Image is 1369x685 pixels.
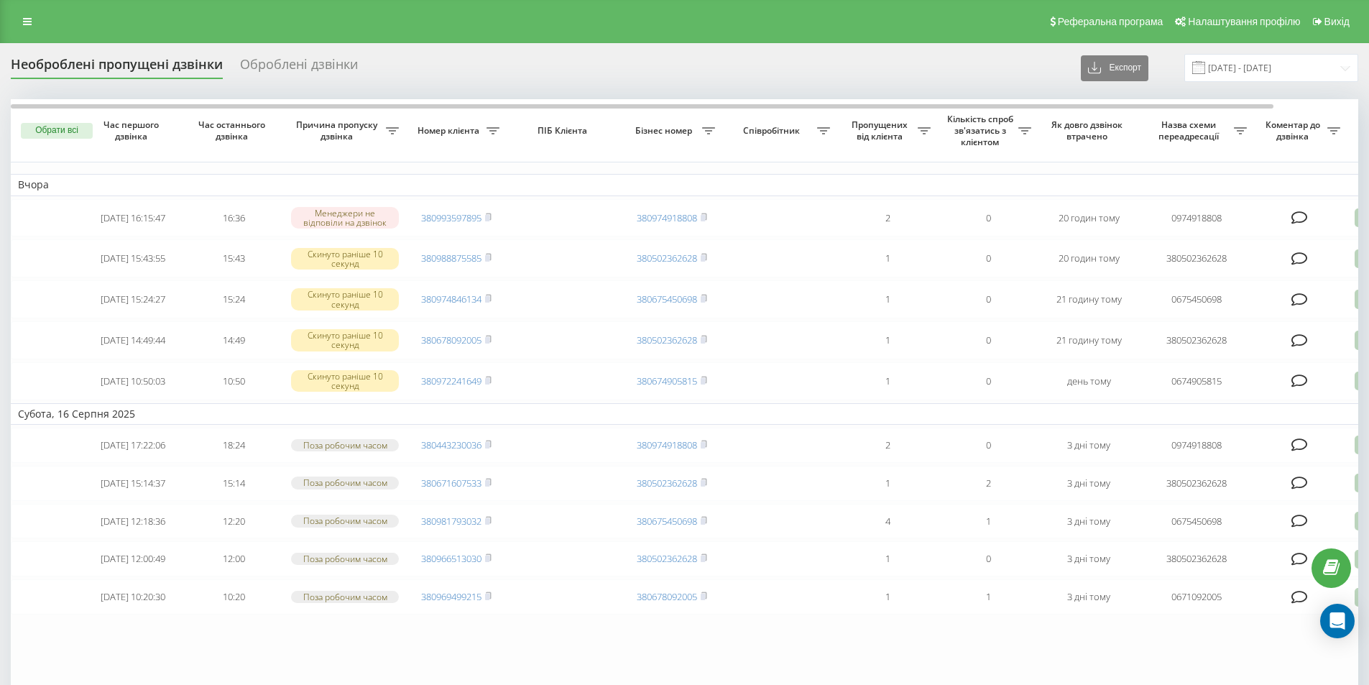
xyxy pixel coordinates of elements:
td: [DATE] 10:50:03 [83,362,183,400]
td: 3 дні тому [1038,466,1139,501]
div: Поза робочим часом [291,477,399,489]
span: Як довго дзвінок втрачено [1050,119,1128,142]
a: 380988875585 [421,252,481,265]
td: день тому [1038,362,1139,400]
a: 380675450698 [637,515,697,528]
td: 1 [837,466,938,501]
td: 21 годину тому [1038,280,1139,318]
a: 380974846134 [421,293,481,305]
div: Скинуто раніше 10 секунд [291,370,399,392]
span: Налаштування профілю [1188,16,1300,27]
td: 0 [938,239,1038,277]
div: Скинуто раніше 10 секунд [291,288,399,310]
td: 1 [837,362,938,400]
span: ПІБ Клієнта [519,125,609,137]
td: 380502362628 [1139,541,1254,576]
a: 380502362628 [637,334,697,346]
div: Необроблені пропущені дзвінки [11,57,223,79]
a: 380678092005 [637,590,697,603]
div: Поза робочим часом [291,553,399,565]
td: 4 [837,504,938,539]
button: Експорт [1081,55,1148,81]
a: 380993597895 [421,211,481,224]
td: 1 [837,321,938,359]
td: 21 годину тому [1038,321,1139,359]
span: Назва схеми переадресації [1146,119,1234,142]
span: Кількість спроб зв'язатись з клієнтом [945,114,1018,147]
td: 15:14 [183,466,284,501]
span: Бізнес номер [629,125,702,137]
a: 380678092005 [421,334,481,346]
div: Поза робочим часом [291,439,399,451]
td: 0 [938,321,1038,359]
td: 0 [938,199,1038,237]
td: [DATE] 14:49:44 [83,321,183,359]
td: 0 [938,362,1038,400]
td: 380502362628 [1139,466,1254,501]
td: [DATE] 15:43:55 [83,239,183,277]
td: 16:36 [183,199,284,237]
td: [DATE] 12:18:36 [83,504,183,539]
td: 14:49 [183,321,284,359]
div: Оброблені дзвінки [240,57,358,79]
td: [DATE] 10:20:30 [83,579,183,615]
td: 0974918808 [1139,428,1254,463]
td: 0671092005 [1139,579,1254,615]
td: 0974918808 [1139,199,1254,237]
td: [DATE] 16:15:47 [83,199,183,237]
td: 18:24 [183,428,284,463]
div: Менеджери не відповіли на дзвінок [291,207,399,229]
span: Співробітник [729,125,817,137]
td: [DATE] 12:00:49 [83,541,183,576]
td: 10:50 [183,362,284,400]
a: 380674905815 [637,374,697,387]
a: 380981793032 [421,515,481,528]
td: 2 [837,199,938,237]
a: 380974918808 [637,211,697,224]
td: 3 дні тому [1038,428,1139,463]
td: [DATE] 15:14:37 [83,466,183,501]
td: [DATE] 15:24:27 [83,280,183,318]
td: 1 [837,280,938,318]
td: 3 дні тому [1038,504,1139,539]
td: 12:00 [183,541,284,576]
td: 1 [837,541,938,576]
td: 380502362628 [1139,321,1254,359]
span: Час останнього дзвінка [195,119,272,142]
td: 2 [938,466,1038,501]
td: 380502362628 [1139,239,1254,277]
a: 380443230036 [421,438,481,451]
a: 380972241649 [421,374,481,387]
td: 20 годин тому [1038,199,1139,237]
td: 3 дні тому [1038,541,1139,576]
td: 3 дні тому [1038,579,1139,615]
td: 0675450698 [1139,504,1254,539]
div: Скинуто раніше 10 секунд [291,329,399,351]
td: [DATE] 17:22:06 [83,428,183,463]
span: Вихід [1324,16,1350,27]
span: Коментар до дзвінка [1261,119,1327,142]
td: 1 [938,579,1038,615]
span: Номер клієнта [413,125,487,137]
td: 0 [938,541,1038,576]
div: Поза робочим часом [291,515,399,527]
a: 380502362628 [637,477,697,489]
td: 1 [837,579,938,615]
td: 10:20 [183,579,284,615]
td: 0674905815 [1139,362,1254,400]
td: 15:24 [183,280,284,318]
span: Реферальна програма [1058,16,1163,27]
td: 12:20 [183,504,284,539]
td: 2 [837,428,938,463]
span: Причина пропуску дзвінка [291,119,386,142]
td: 15:43 [183,239,284,277]
a: 380969499215 [421,590,481,603]
a: 380974918808 [637,438,697,451]
a: 380502362628 [637,252,697,265]
div: Скинуто раніше 10 секунд [291,248,399,270]
td: 0675450698 [1139,280,1254,318]
td: 1 [938,504,1038,539]
div: Поза робочим часом [291,591,399,603]
button: Обрати всі [21,123,93,139]
div: Open Intercom Messenger [1320,604,1355,638]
